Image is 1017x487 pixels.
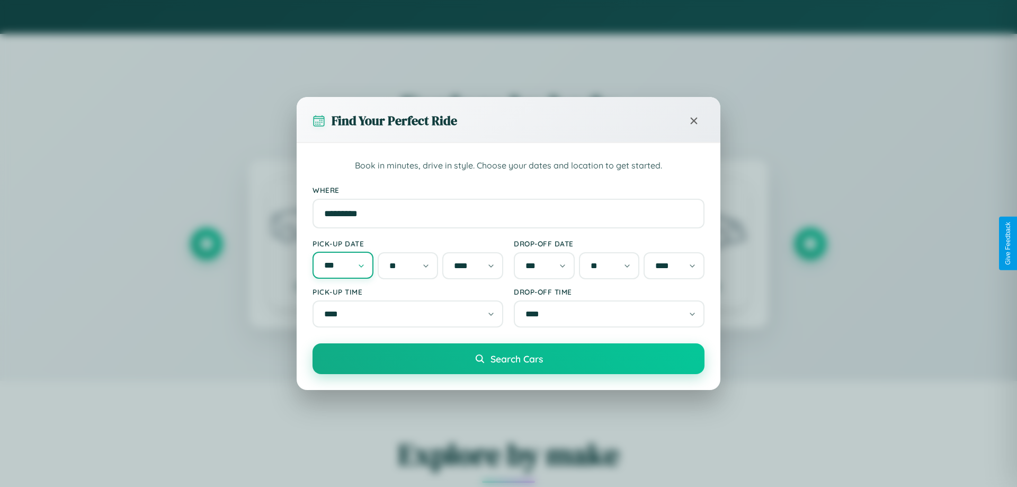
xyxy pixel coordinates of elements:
[313,287,503,296] label: Pick-up Time
[490,353,543,365] span: Search Cars
[514,287,704,296] label: Drop-off Time
[313,343,704,374] button: Search Cars
[313,185,704,194] label: Where
[514,239,704,248] label: Drop-off Date
[332,112,457,129] h3: Find Your Perfect Ride
[313,159,704,173] p: Book in minutes, drive in style. Choose your dates and location to get started.
[313,239,503,248] label: Pick-up Date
